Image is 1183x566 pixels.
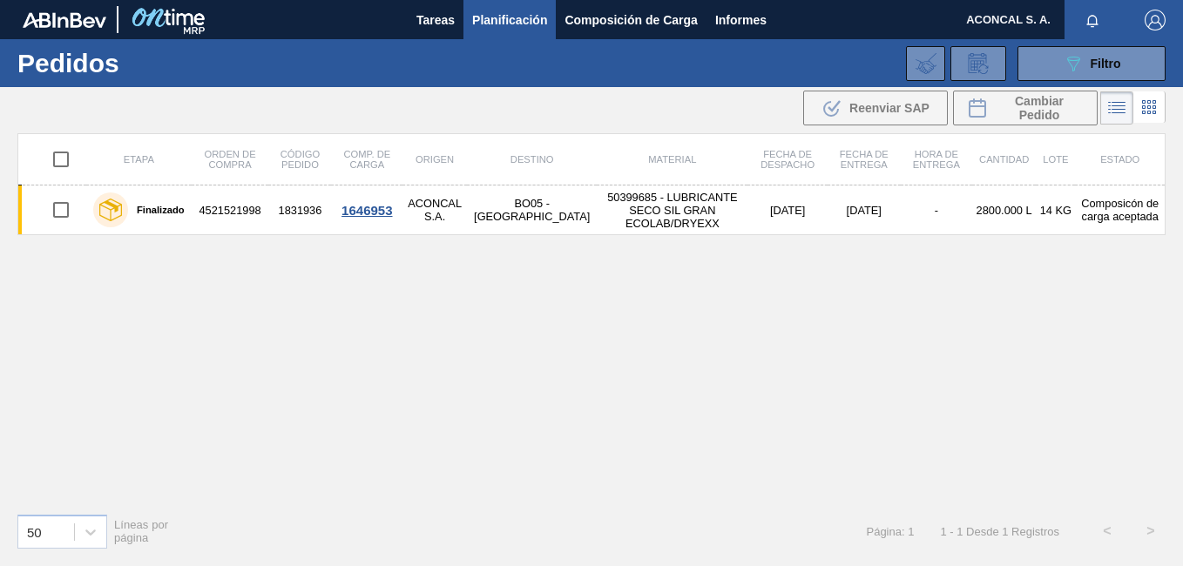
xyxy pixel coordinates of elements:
span: Material [648,154,696,165]
span: Destino [510,154,554,165]
span: Estado [1100,154,1139,165]
img: Cerrar sesión [1145,10,1166,30]
div: Importar Negociaciones de los Pedidos [906,46,945,81]
span: Cantidad [979,154,1029,165]
div: Solicitación de Revisión de los Pedidos [950,46,1006,81]
button: < [1085,509,1129,553]
td: Composicón de carga aceptada [1075,185,1165,235]
span: Composición de Carga [564,10,697,30]
button: > [1129,509,1173,553]
span: Lote [1043,154,1068,165]
td: 50399685 - LUBRICANTE SECO SIL GRAN ECOLAB/DRYEXX [597,185,747,235]
h1: Pedidos [17,53,261,73]
span: Orden de Compra [205,149,256,170]
button: Notificaciones [1065,8,1120,32]
td: 1831936 [268,185,331,235]
span: Líneas por página [114,518,168,544]
a: Finalizado45215219981831936ACONCAL S.A.BO05 - [GEOGRAPHIC_DATA]50399685 - LUBRICANTE SECO SIL GRA... [18,185,1166,235]
span: Informes [715,10,767,30]
div: 50 [27,524,42,539]
span: Origen [416,154,454,165]
span: Página: 1 [866,525,914,538]
div: Cambiar Pedido [953,91,1098,125]
td: 14 KG [1036,185,1075,235]
div: Vista en Tarjetas [1133,91,1166,125]
span: Fecha de Entrega [840,149,889,170]
span: Filtro [1091,57,1121,71]
div: 1646953 [334,203,400,218]
span: 1 - 1 Desde 1 Registros [940,525,1059,538]
img: TNhmsLtSVTkK8tSr43FrP2fwEKptu5GPRR3wAAAABJRU5ErkJggg== [23,12,106,28]
span: Cambiar Pedido [995,94,1084,122]
td: 4521521998 [192,185,269,235]
label: Finalizado [128,205,185,215]
span: Comp. de Carga [343,149,390,170]
span: Etapa [124,154,154,165]
span: Hora de entrega [913,149,960,170]
td: BO05 - [GEOGRAPHIC_DATA] [467,185,597,235]
td: [DATE] [828,185,901,235]
td: - [901,185,972,235]
button: Filtro [1017,46,1166,81]
span: Código Pedido [281,149,320,170]
span: Tareas [416,10,455,30]
span: Reenviar SAP [849,101,929,115]
span: Fecha de Despacho [760,149,815,170]
td: ACONCAL S.A. [402,185,467,235]
td: 2800.000 L [972,185,1036,235]
td: [DATE] [747,185,828,235]
span: Planificación [472,10,547,30]
div: Vista en Lista [1100,91,1133,125]
div: Reenviar SAP [803,91,948,125]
